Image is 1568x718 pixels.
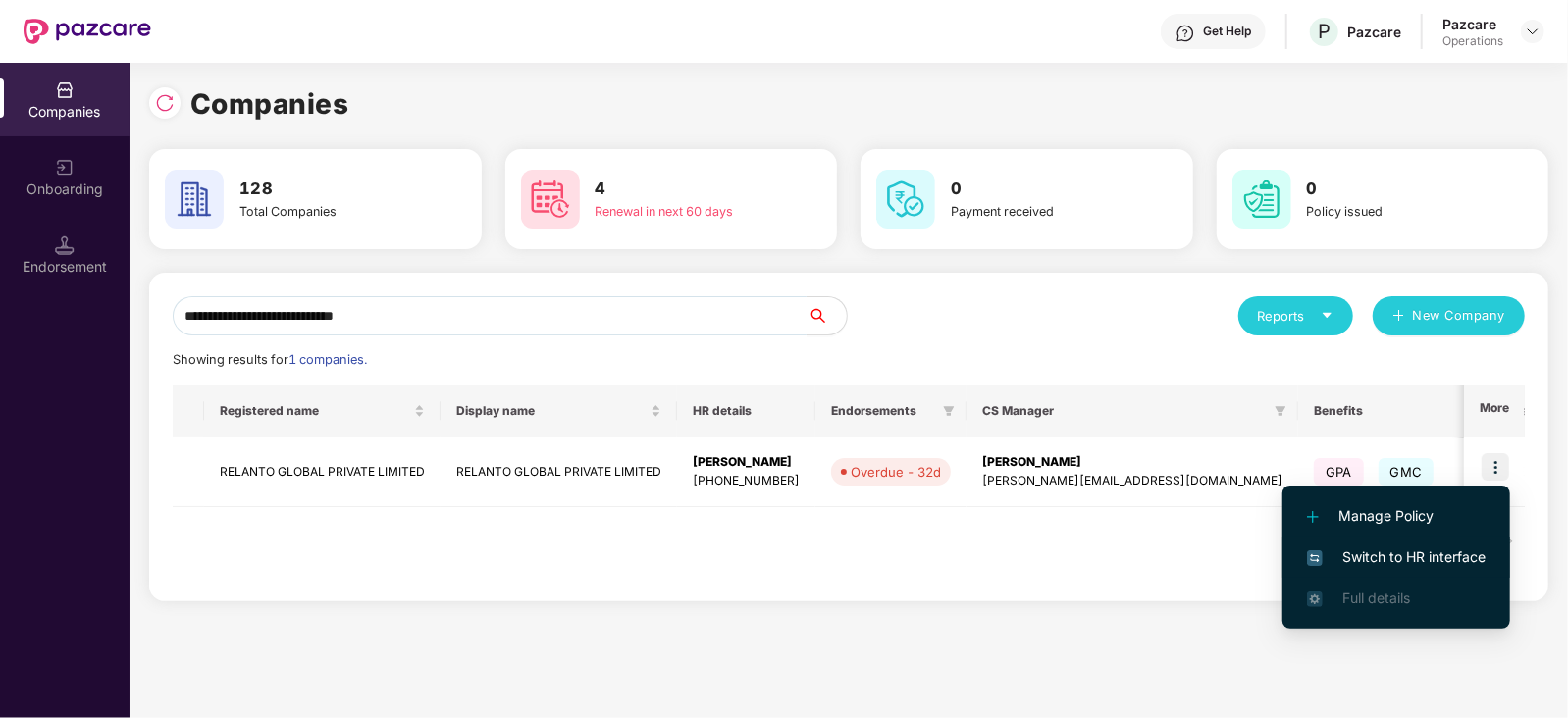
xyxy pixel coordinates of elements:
[1203,24,1251,39] div: Get Help
[55,158,75,178] img: svg+xml;base64,PHN2ZyB3aWR0aD0iMjAiIGhlaWdodD0iMjAiIHZpZXdCb3g9IjAgMCAyMCAyMCIgZmlsbD0ibm9uZSIgeG...
[1442,15,1503,33] div: Pazcare
[24,19,151,44] img: New Pazcare Logo
[1321,309,1333,322] span: caret-down
[1307,550,1323,566] img: svg+xml;base64,PHN2ZyB4bWxucz0iaHR0cDovL3d3dy53My5vcmcvMjAwMC9zdmciIHdpZHRoPSIxNiIgaGVpZ2h0PSIxNi...
[939,399,959,423] span: filter
[1442,33,1503,49] div: Operations
[1379,458,1435,486] span: GMC
[1176,24,1195,43] img: svg+xml;base64,PHN2ZyBpZD0iSGVscC0zMngzMiIgeG1sbnM9Imh0dHA6Ly93d3cudzMub3JnLzIwMDAvc3ZnIiB3aWR0aD...
[1298,385,1474,437] th: Benefits
[239,177,408,202] h3: 128
[165,170,224,229] img: svg+xml;base64,PHN2ZyB4bWxucz0iaHR0cDovL3d3dy53My5vcmcvMjAwMC9zdmciIHdpZHRoPSI2MCIgaGVpZ2h0PSI2MC...
[982,453,1282,472] div: [PERSON_NAME]
[1307,202,1476,222] div: Policy issued
[951,177,1120,202] h3: 0
[876,170,935,229] img: svg+xml;base64,PHN2ZyB4bWxucz0iaHR0cDovL3d3dy53My5vcmcvMjAwMC9zdmciIHdpZHRoPSI2MCIgaGVpZ2h0PSI2MC...
[204,437,441,507] td: RELANTO GLOBAL PRIVATE LIMITED
[943,405,955,417] span: filter
[521,170,580,229] img: svg+xml;base64,PHN2ZyB4bWxucz0iaHR0cDovL3d3dy53My5vcmcvMjAwMC9zdmciIHdpZHRoPSI2MCIgaGVpZ2h0PSI2MC...
[441,385,677,437] th: Display name
[1258,306,1333,326] div: Reports
[456,403,647,419] span: Display name
[677,385,815,437] th: HR details
[693,472,800,490] div: [PHONE_NUMBER]
[1307,177,1476,202] h3: 0
[831,403,935,419] span: Endorsements
[441,437,677,507] td: RELANTO GLOBAL PRIVATE LIMITED
[851,462,941,482] div: Overdue - 32d
[1347,23,1401,41] div: Pazcare
[807,296,848,335] button: search
[55,80,75,100] img: svg+xml;base64,PHN2ZyBpZD0iQ29tcGFuaWVzIiB4bWxucz0iaHR0cDovL3d3dy53My5vcmcvMjAwMC9zdmciIHdpZHRoPS...
[55,235,75,255] img: svg+xml;base64,PHN2ZyB3aWR0aD0iMTQuNSIgaGVpZ2h0PSIxNC41IiB2aWV3Qm94PSIwIDAgMTYgMTYiIGZpbGw9Im5vbm...
[982,472,1282,490] div: [PERSON_NAME][EMAIL_ADDRESS][DOMAIN_NAME]
[155,93,175,113] img: svg+xml;base64,PHN2ZyBpZD0iUmVsb2FkLTMyeDMyIiB4bWxucz0iaHR0cDovL3d3dy53My5vcmcvMjAwMC9zdmciIHdpZH...
[288,352,367,367] span: 1 companies.
[1318,20,1331,43] span: P
[173,352,367,367] span: Showing results for
[1525,24,1541,39] img: svg+xml;base64,PHN2ZyBpZD0iRHJvcGRvd24tMzJ4MzIiIHhtbG5zPSJodHRwOi8vd3d3LnczLm9yZy8yMDAwL3N2ZyIgd2...
[1307,546,1486,568] span: Switch to HR interface
[1392,309,1405,325] span: plus
[190,82,349,126] h1: Companies
[1232,170,1291,229] img: svg+xml;base64,PHN2ZyB4bWxucz0iaHR0cDovL3d3dy53My5vcmcvMjAwMC9zdmciIHdpZHRoPSI2MCIgaGVpZ2h0PSI2MC...
[693,453,800,472] div: [PERSON_NAME]
[807,308,847,324] span: search
[220,403,410,419] span: Registered name
[239,202,408,222] div: Total Companies
[982,403,1267,419] span: CS Manager
[1373,296,1525,335] button: plusNew Company
[1482,453,1509,481] img: icon
[1307,505,1486,527] span: Manage Policy
[1307,511,1319,523] img: svg+xml;base64,PHN2ZyB4bWxucz0iaHR0cDovL3d3dy53My5vcmcvMjAwMC9zdmciIHdpZHRoPSIxMi4yMDEiIGhlaWdodD...
[596,202,764,222] div: Renewal in next 60 days
[1271,399,1290,423] span: filter
[1464,385,1525,437] th: More
[1413,306,1506,326] span: New Company
[1275,405,1286,417] span: filter
[951,202,1120,222] div: Payment received
[1314,458,1364,486] span: GPA
[204,385,441,437] th: Registered name
[596,177,764,202] h3: 4
[1342,590,1410,606] span: Full details
[1307,591,1323,607] img: svg+xml;base64,PHN2ZyB4bWxucz0iaHR0cDovL3d3dy53My5vcmcvMjAwMC9zdmciIHdpZHRoPSIxNi4zNjMiIGhlaWdodD...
